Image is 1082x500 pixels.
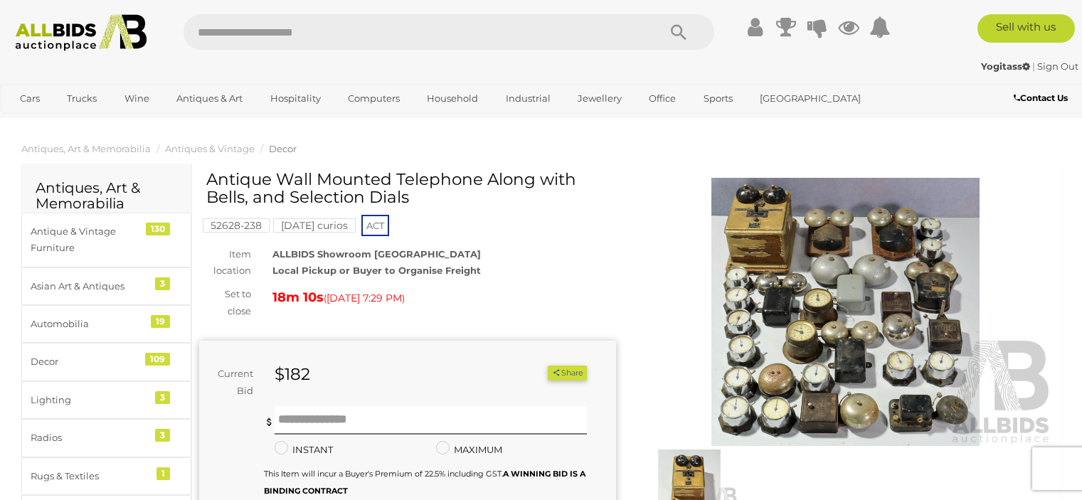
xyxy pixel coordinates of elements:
strong: Yogitass [981,60,1030,72]
div: 3 [155,277,170,290]
b: Contact Us [1014,92,1068,103]
a: Antiques, Art & Memorabilia [21,143,151,154]
a: Radios 3 [21,419,191,457]
strong: $182 [275,364,310,384]
strong: ALLBIDS Showroom [GEOGRAPHIC_DATA] [272,248,481,260]
a: Sports [694,87,742,110]
a: Sign Out [1037,60,1078,72]
div: Antique & Vintage Furniture [31,223,148,257]
a: Household [418,87,487,110]
a: Cars [11,87,49,110]
div: Lighting [31,392,148,408]
h1: Antique Wall Mounted Telephone Along with Bells, and Selection Dials [206,171,612,207]
a: Contact Us [1014,90,1071,106]
div: 109 [145,353,170,366]
a: Antique & Vintage Furniture 130 [21,213,191,267]
img: Allbids.com.au [8,14,154,51]
span: ( ) [324,292,405,304]
div: Current Bid [199,366,264,399]
a: Decor [269,143,297,154]
div: 130 [146,223,170,235]
a: Decor 109 [21,343,191,381]
strong: Local Pickup or Buyer to Organise Freight [272,265,481,276]
img: Antique Wall Mounted Telephone Along with Bells, and Selection Dials [637,178,1054,446]
a: Computers [339,87,409,110]
div: Set to close [189,286,262,319]
span: [DATE] 7:29 PM [327,292,402,304]
a: [DATE] curios [273,220,356,231]
small: This Item will incur a Buyer's Premium of 22.5% including GST. [264,469,585,495]
div: 1 [157,467,170,480]
a: Jewellery [568,87,631,110]
mark: [DATE] curios [273,218,356,233]
a: Trucks [58,87,106,110]
a: Antiques & Vintage [165,143,255,154]
div: 3 [155,391,170,404]
div: 19 [151,315,170,328]
button: Share [548,366,587,381]
span: | [1032,60,1035,72]
div: Asian Art & Antiques [31,278,148,294]
a: [GEOGRAPHIC_DATA] [750,87,870,110]
span: ACT [361,215,389,236]
a: Sell with us [977,14,1075,43]
li: Watch this item [531,366,546,381]
div: Automobilia [31,316,148,332]
a: Antiques & Art [167,87,252,110]
h2: Antiques, Art & Memorabilia [36,180,177,211]
div: Item location [189,246,262,280]
a: Lighting 3 [21,381,191,419]
a: Yogitass [981,60,1032,72]
a: Asian Art & Antiques 3 [21,267,191,305]
a: Rugs & Textiles 1 [21,457,191,495]
div: Decor [31,353,148,370]
label: INSTANT [275,442,333,458]
div: 3 [155,429,170,442]
strong: 18m 10s [272,289,324,305]
a: Office [640,87,685,110]
a: Industrial [497,87,560,110]
button: Search [643,14,714,50]
div: Rugs & Textiles [31,468,148,484]
a: Hospitality [261,87,330,110]
a: Automobilia 19 [21,305,191,343]
b: A WINNING BID IS A BINDING CONTRACT [264,469,585,495]
label: MAXIMUM [436,442,502,458]
a: 52628-238 [203,220,270,231]
div: Radios [31,430,148,446]
a: Wine [115,87,159,110]
mark: 52628-238 [203,218,270,233]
